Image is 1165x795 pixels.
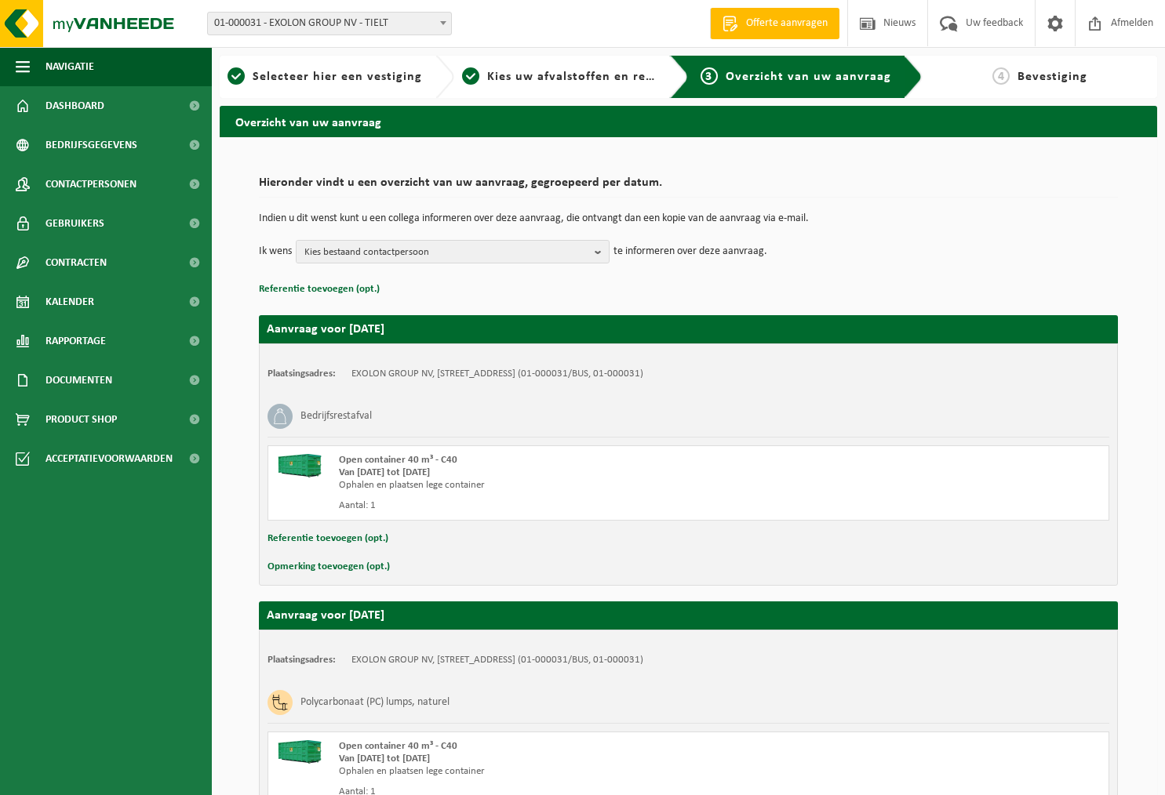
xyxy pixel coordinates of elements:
[267,609,384,622] strong: Aanvraag voor [DATE]
[268,528,388,549] button: Referentie toevoegen (opt.)
[304,241,588,264] span: Kies bestaand contactpersoon
[228,67,423,86] a: 1Selecteer hier een vestiging
[300,690,450,715] h3: Polycarbonaat (PC) lumps, naturel
[220,106,1157,136] h2: Overzicht van uw aanvraag
[276,740,323,764] img: HK-XC-40-GN-00.png
[339,455,457,465] span: Open container 40 m³ - C40
[46,439,173,478] span: Acceptatievoorwaarden
[46,282,94,321] span: Kalender
[339,499,752,512] div: Aantal: 1
[339,741,457,751] span: Open container 40 m³ - C40
[613,240,767,263] p: te informeren over deze aanvraag.
[351,654,643,666] td: EXOLON GROUP NV, [STREET_ADDRESS] (01-000031/BUS, 01-000031)
[742,16,832,31] span: Offerte aanvragen
[253,71,422,83] span: Selecteer hier een vestiging
[46,86,104,125] span: Dashboard
[462,67,479,85] span: 2
[1018,71,1087,83] span: Bevestiging
[46,125,137,165] span: Bedrijfsgegevens
[208,13,451,34] span: 01-000031 - EXOLON GROUP NV - TIELT
[267,323,384,336] strong: Aanvraag voor [DATE]
[339,467,430,477] strong: Van [DATE] tot [DATE]
[259,240,292,263] p: Ik wens
[259,279,380,299] button: Referentie toevoegen (opt.)
[259,176,1118,198] h2: Hieronder vindt u een overzicht van uw aanvraag, gegroepeerd per datum.
[992,67,1010,85] span: 4
[46,204,104,243] span: Gebruikers
[268,368,336,379] strong: Plaatsingsadres:
[339,753,430,764] strong: Van [DATE] tot [DATE]
[339,479,752,492] div: Ophalen en plaatsen lege container
[268,655,336,665] strong: Plaatsingsadres:
[268,557,390,577] button: Opmerking toevoegen (opt.)
[351,368,643,380] td: EXOLON GROUP NV, [STREET_ADDRESS] (01-000031/BUS, 01-000031)
[487,71,703,83] span: Kies uw afvalstoffen en recipiënten
[259,213,1118,224] p: Indien u dit wenst kunt u een collega informeren over deze aanvraag, die ontvangt dan een kopie v...
[462,67,657,86] a: 2Kies uw afvalstoffen en recipiënten
[339,765,752,778] div: Ophalen en plaatsen lege container
[46,361,112,400] span: Documenten
[701,67,718,85] span: 3
[228,67,245,85] span: 1
[296,240,610,263] button: Kies bestaand contactpersoon
[46,400,117,439] span: Product Shop
[46,243,107,282] span: Contracten
[300,404,372,429] h3: Bedrijfsrestafval
[710,8,839,39] a: Offerte aanvragen
[46,321,106,361] span: Rapportage
[207,12,452,35] span: 01-000031 - EXOLON GROUP NV - TIELT
[46,165,137,204] span: Contactpersonen
[46,47,94,86] span: Navigatie
[276,454,323,477] img: HK-XC-40-GN-00.png
[726,71,891,83] span: Overzicht van uw aanvraag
